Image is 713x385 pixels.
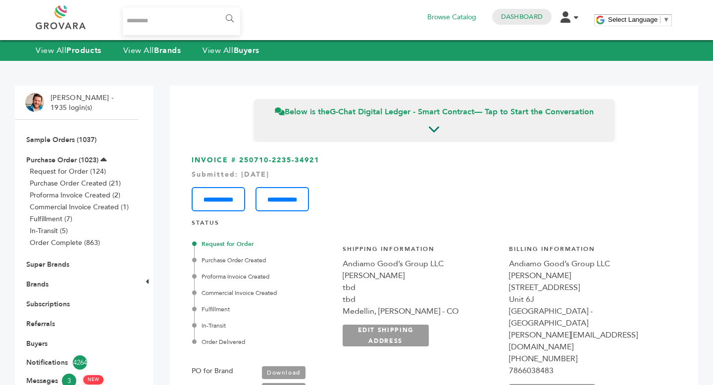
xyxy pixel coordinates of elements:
[660,16,661,23] span: ​
[30,167,106,176] a: Request for Order (124)
[509,305,665,329] div: [GEOGRAPHIC_DATA] - [GEOGRAPHIC_DATA]
[509,293,665,305] div: Unit 6J
[26,339,48,348] a: Buyers
[26,155,99,165] a: Purchase Order (1023)
[26,355,127,370] a: Notifications4264
[343,245,499,258] h4: Shipping Information
[192,365,233,377] label: PO for Brand
[343,293,499,305] div: tbd
[73,355,87,370] span: 4264
[509,353,665,365] div: [PHONE_NUMBER]
[509,245,665,258] h4: Billing Information
[30,191,120,200] a: Proforma Invoice Created (2)
[26,280,49,289] a: Brands
[343,258,499,270] div: Andiamo Good’s Group LLC
[330,106,474,117] strong: G-Chat Digital Ledger - Smart Contract
[66,45,101,56] strong: Products
[194,305,332,314] div: Fulfillment
[123,7,240,35] input: Search...
[194,256,332,265] div: Purchase Order Created
[234,45,259,56] strong: Buyers
[26,299,70,309] a: Subscriptions
[509,258,665,270] div: Andiamo Good’s Group LLC
[663,16,669,23] span: ▼
[26,135,97,144] a: Sample Orders (1037)
[192,219,676,232] h4: STATUS
[192,170,676,180] div: Submitted: [DATE]
[343,305,499,317] div: Medellin, [PERSON_NAME] - CO
[194,321,332,330] div: In-Transit
[343,282,499,293] div: tbd
[509,270,665,282] div: [PERSON_NAME]
[36,45,102,56] a: View AllProducts
[30,238,100,247] a: Order Complete (863)
[51,93,116,112] li: [PERSON_NAME] - 1935 login(s)
[30,214,72,224] a: Fulfillment (7)
[509,365,665,377] div: 7866038483
[203,45,259,56] a: View AllBuyers
[501,12,543,21] a: Dashboard
[194,289,332,297] div: Commercial Invoice Created
[83,375,103,385] span: NEW
[608,16,669,23] a: Select Language​
[30,202,129,212] a: Commercial Invoice Created (1)
[427,12,476,23] a: Browse Catalog
[343,325,429,346] a: EDIT SHIPPING ADDRESS
[26,260,69,269] a: Super Brands
[509,329,665,353] div: [PERSON_NAME][EMAIL_ADDRESS][DOMAIN_NAME]
[194,240,332,248] div: Request for Order
[30,179,121,188] a: Purchase Order Created (21)
[608,16,658,23] span: Select Language
[275,106,594,117] span: Below is the — Tap to Start the Conversation
[343,270,499,282] div: [PERSON_NAME]
[194,337,332,346] div: Order Delivered
[509,282,665,293] div: [STREET_ADDRESS]
[262,366,306,379] a: Download
[26,319,55,329] a: Referrals
[30,226,68,236] a: In-Transit (5)
[192,155,676,211] h3: INVOICE # 250710-2235-34921
[194,272,332,281] div: Proforma Invoice Created
[123,45,181,56] a: View AllBrands
[154,45,181,56] strong: Brands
